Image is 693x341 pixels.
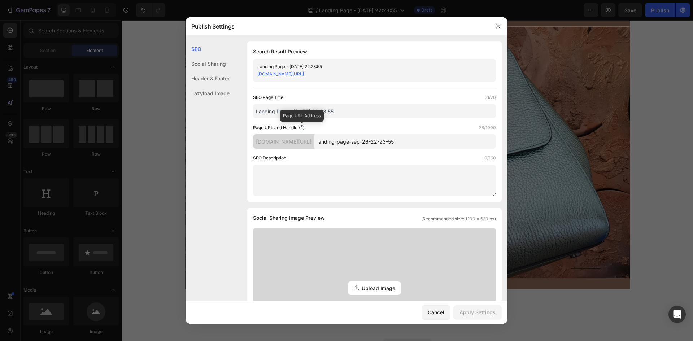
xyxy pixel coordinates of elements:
div: Header & Footer [186,71,230,86]
label: 0/160 [484,154,496,162]
div: Landing Page - [DATE] 22:23:55 [257,63,480,70]
div: [DOMAIN_NAME][URL] [253,134,314,149]
h1: Search Result Preview [253,47,496,56]
button: Cancel [422,305,450,320]
span: (Recommended size: 1200 x 630 px) [421,216,496,222]
label: SEO Page Title [253,94,283,101]
button: Apply Settings [453,305,502,320]
span: Social Sharing Image Preview [253,214,325,222]
input: Handle [314,134,496,149]
input: Title [253,104,496,118]
div: Cancel [428,309,444,316]
span: Supported file: .jpg, .jpeg, .png, .gif, .webp [253,300,496,306]
label: 31/70 [485,94,496,101]
a: [DOMAIN_NAME][URL] [257,71,304,76]
label: SEO Description [253,154,286,162]
div: Open Intercom Messenger [668,306,686,323]
div: Apply Settings [459,309,496,316]
img: Alt image [64,6,508,258]
div: SEO [186,41,230,56]
label: 28/1000 [479,124,496,131]
div: Lazyload Image [186,86,230,101]
h2: iscriviti alla newsletter Amaltea [175,280,396,302]
label: Page URL and Handle [253,124,297,131]
div: Social Sharing [186,56,230,71]
div: Publish Settings [186,17,489,36]
span: Upload Image [362,284,395,292]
